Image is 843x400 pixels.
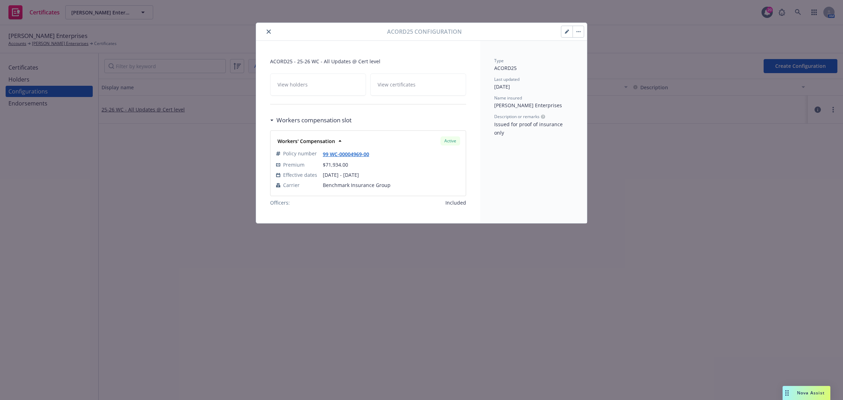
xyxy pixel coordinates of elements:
[264,27,273,36] button: close
[783,386,830,400] button: Nova Assist
[270,116,352,125] div: Workers compensation slot
[494,65,517,71] span: ACORD25
[494,58,504,64] span: Type
[283,181,300,189] span: Carrier
[494,83,510,90] span: [DATE]
[277,138,335,144] strong: Workers' Compensation
[276,116,352,125] h3: Workers compensation slot
[494,102,562,109] span: [PERSON_NAME] Enterprises
[283,171,317,179] span: Effective dates
[494,121,564,136] span: Issued for proof of insurance only
[323,161,348,168] span: $71,934.00
[323,151,375,157] a: 99 WC-00004969-00
[323,171,460,179] span: [DATE] - [DATE]
[443,138,457,144] span: Active
[387,27,462,36] span: Acord25 configuration
[323,150,375,158] span: 99 WC-00004969-00
[323,181,460,189] span: Benchmark Insurance Group
[783,386,791,400] div: Drag to move
[270,58,466,65] span: ACORD25 - 25-26 WC - All Updates @ Cert level
[797,390,825,396] span: Nova Assist
[270,199,290,206] span: Officers:
[445,199,466,206] span: Included
[494,114,540,120] span: Description or remarks
[494,95,522,101] span: Name insured
[494,76,519,82] span: Last updated
[283,150,317,157] span: Policy number
[283,161,305,168] span: Premium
